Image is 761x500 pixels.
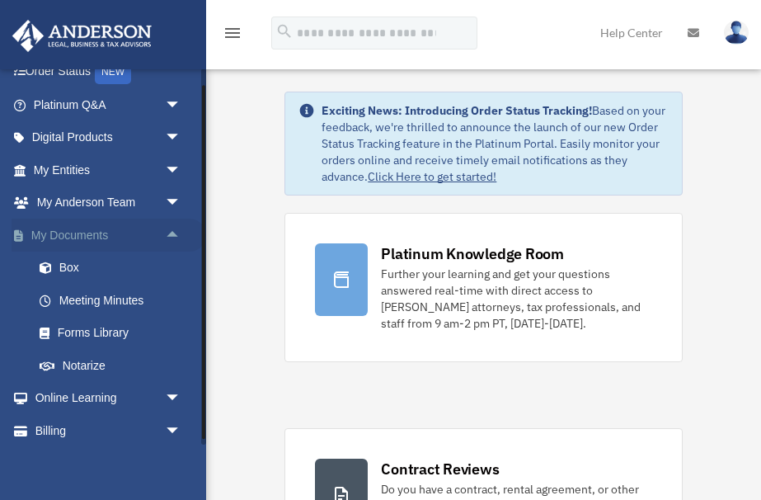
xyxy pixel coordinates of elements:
[322,102,668,185] div: Based on your feedback, we're thrilled to announce the launch of our new Order Status Tracking fe...
[12,153,206,186] a: My Entitiesarrow_drop_down
[165,186,198,220] span: arrow_drop_down
[12,121,206,154] a: Digital Productsarrow_drop_down
[165,382,198,416] span: arrow_drop_down
[23,317,206,350] a: Forms Library
[95,59,131,84] div: NEW
[165,88,198,122] span: arrow_drop_down
[165,219,198,252] span: arrow_drop_up
[381,459,499,479] div: Contract Reviews
[23,252,206,285] a: Box
[12,55,206,89] a: Order StatusNEW
[381,243,564,264] div: Platinum Knowledge Room
[223,23,242,43] i: menu
[12,414,206,447] a: Billingarrow_drop_down
[381,266,651,332] div: Further your learning and get your questions answered real-time with direct access to [PERSON_NAM...
[23,349,206,382] a: Notarize
[165,121,198,155] span: arrow_drop_down
[12,382,206,415] a: Online Learningarrow_drop_down
[7,20,157,52] img: Anderson Advisors Platinum Portal
[12,219,206,252] a: My Documentsarrow_drop_up
[12,186,206,219] a: My Anderson Teamarrow_drop_down
[368,169,496,184] a: Click Here to get started!
[284,213,682,362] a: Platinum Knowledge Room Further your learning and get your questions answered real-time with dire...
[12,88,206,121] a: Platinum Q&Aarrow_drop_down
[223,29,242,43] a: menu
[724,21,749,45] img: User Pic
[165,414,198,448] span: arrow_drop_down
[322,103,592,118] strong: Exciting News: Introducing Order Status Tracking!
[23,284,206,317] a: Meeting Minutes
[275,22,294,40] i: search
[165,153,198,187] span: arrow_drop_down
